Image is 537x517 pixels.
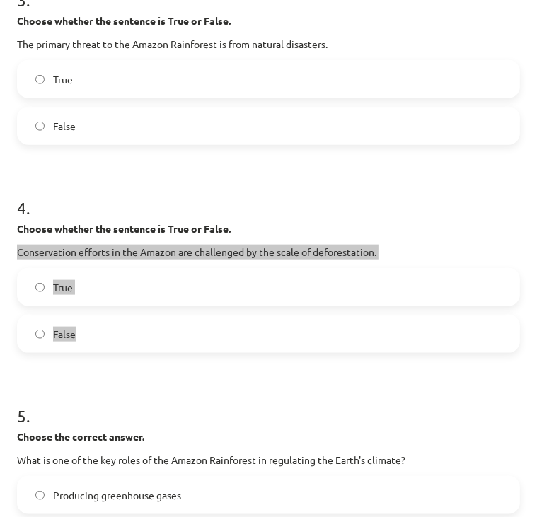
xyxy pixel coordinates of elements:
strong: Choose whether the sentence is True or False. [17,14,231,27]
input: False [35,122,45,131]
strong: Choose whether the sentence is True or False. [17,222,231,235]
span: Producing greenhouse gases [53,488,181,503]
input: Producing greenhouse gases [35,491,45,500]
span: True [53,72,73,87]
input: False [35,330,45,339]
p: The primary threat to the Amazon Rainforest is from natural disasters. [17,37,520,52]
p: Conservation efforts in the Amazon are challenged by the scale of deforestation. [17,245,520,260]
h1: 4 . [17,173,520,217]
h1: 5 . [17,381,520,425]
span: False [53,327,76,342]
p: What is one of the key roles of the Amazon Rainforest in regulating the Earth's climate? [17,453,520,467]
span: True [53,280,73,295]
strong: Choose the correct answer. [17,430,144,443]
input: True [35,75,45,84]
span: False [53,119,76,134]
input: True [35,283,45,292]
